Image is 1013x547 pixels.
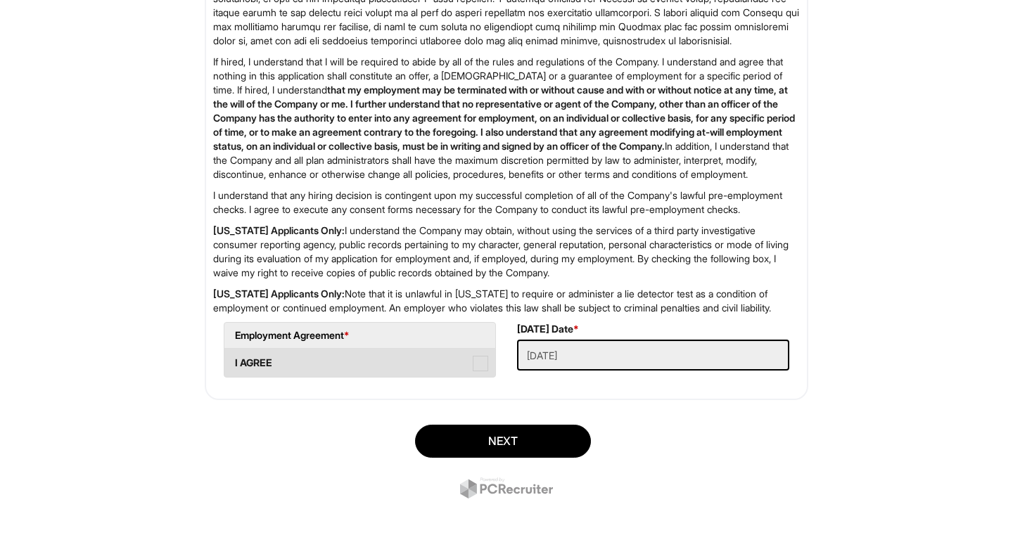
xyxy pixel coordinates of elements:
label: I AGREE [224,349,495,377]
strong: that my employment may be terminated with or without cause and with or without notice at any time... [213,84,795,152]
p: I understand that any hiring decision is contingent upon my successful completion of all of the C... [213,188,800,217]
h5: Employment Agreement [235,330,485,340]
strong: [US_STATE] Applicants Only: [213,224,345,236]
p: Note that it is unlawful in [US_STATE] to require or administer a lie detector test as a conditio... [213,287,800,315]
p: If hired, I understand that I will be required to abide by all of the rules and regulations of th... [213,55,800,181]
p: I understand the Company may obtain, without using the services of a third party investigative co... [213,224,800,280]
strong: [US_STATE] Applicants Only: [213,288,345,300]
input: Today's Date [517,340,789,371]
label: [DATE] Date [517,322,579,336]
button: Next [415,425,591,458]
